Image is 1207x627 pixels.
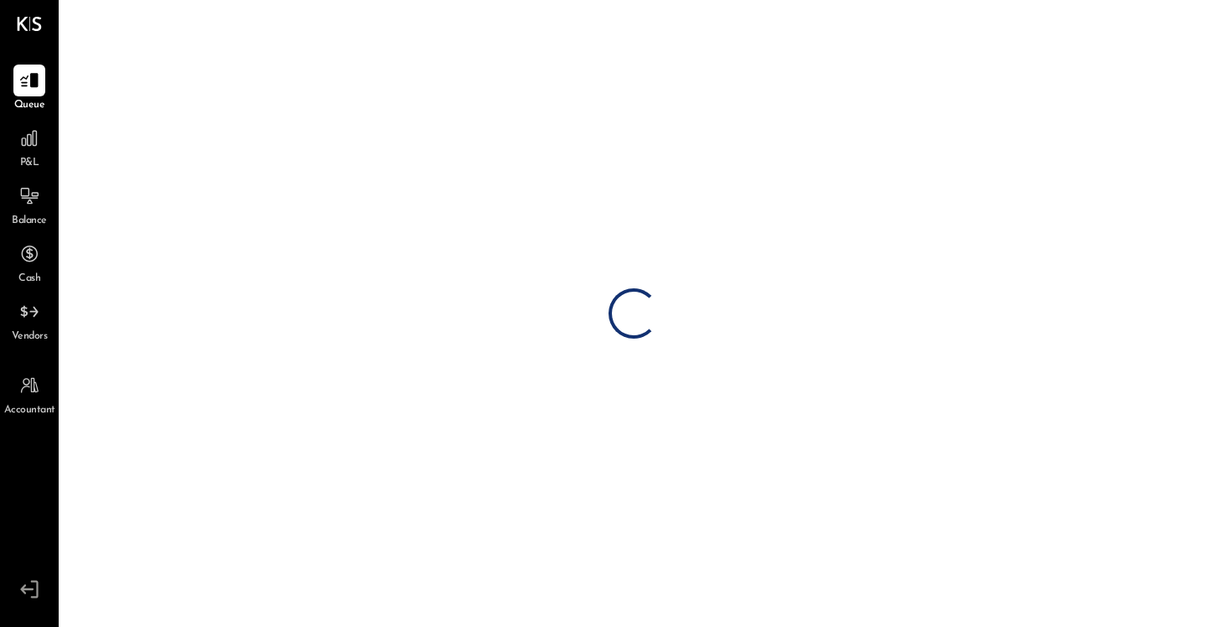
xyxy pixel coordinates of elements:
[1,238,58,287] a: Cash
[1,65,58,113] a: Queue
[1,370,58,418] a: Accountant
[18,272,40,287] span: Cash
[4,403,55,418] span: Accountant
[12,329,48,345] span: Vendors
[20,156,39,171] span: P&L
[14,98,45,113] span: Queue
[1,296,58,345] a: Vendors
[1,180,58,229] a: Balance
[12,214,47,229] span: Balance
[1,122,58,171] a: P&L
